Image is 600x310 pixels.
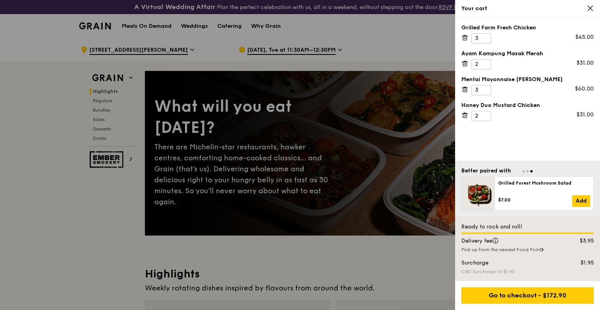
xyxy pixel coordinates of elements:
[530,170,533,172] span: Go to slide 3
[498,180,590,186] div: Grilled Forest Mushroom Salad
[522,170,525,172] span: Go to slide 1
[461,287,594,304] div: Go to checkout - $172.90
[461,268,594,275] div: CBD Surcharge of $1.95
[526,170,529,172] span: Go to slide 2
[572,195,590,207] a: Add
[461,223,594,231] div: Ready to rock and roll!
[457,237,563,245] div: Delivery fee
[563,237,599,245] div: $3.95
[577,59,594,67] div: $31.00
[575,85,594,93] div: $60.00
[563,259,599,267] div: $1.95
[575,33,594,41] div: $45.00
[461,102,594,109] div: Honey Duo Mustard Chicken
[498,197,572,203] div: $7.00
[461,50,594,58] div: Ayam Kampung Masak Merah
[461,247,594,253] div: Pick up from the nearest Food Point
[577,111,594,119] div: $31.00
[461,167,511,175] div: Better paired with
[461,5,594,13] div: Your cart
[461,76,594,83] div: Mentai Mayonnaise [PERSON_NAME]
[457,259,563,267] div: Surcharge
[461,24,594,32] div: Grilled Farm Fresh Chicken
